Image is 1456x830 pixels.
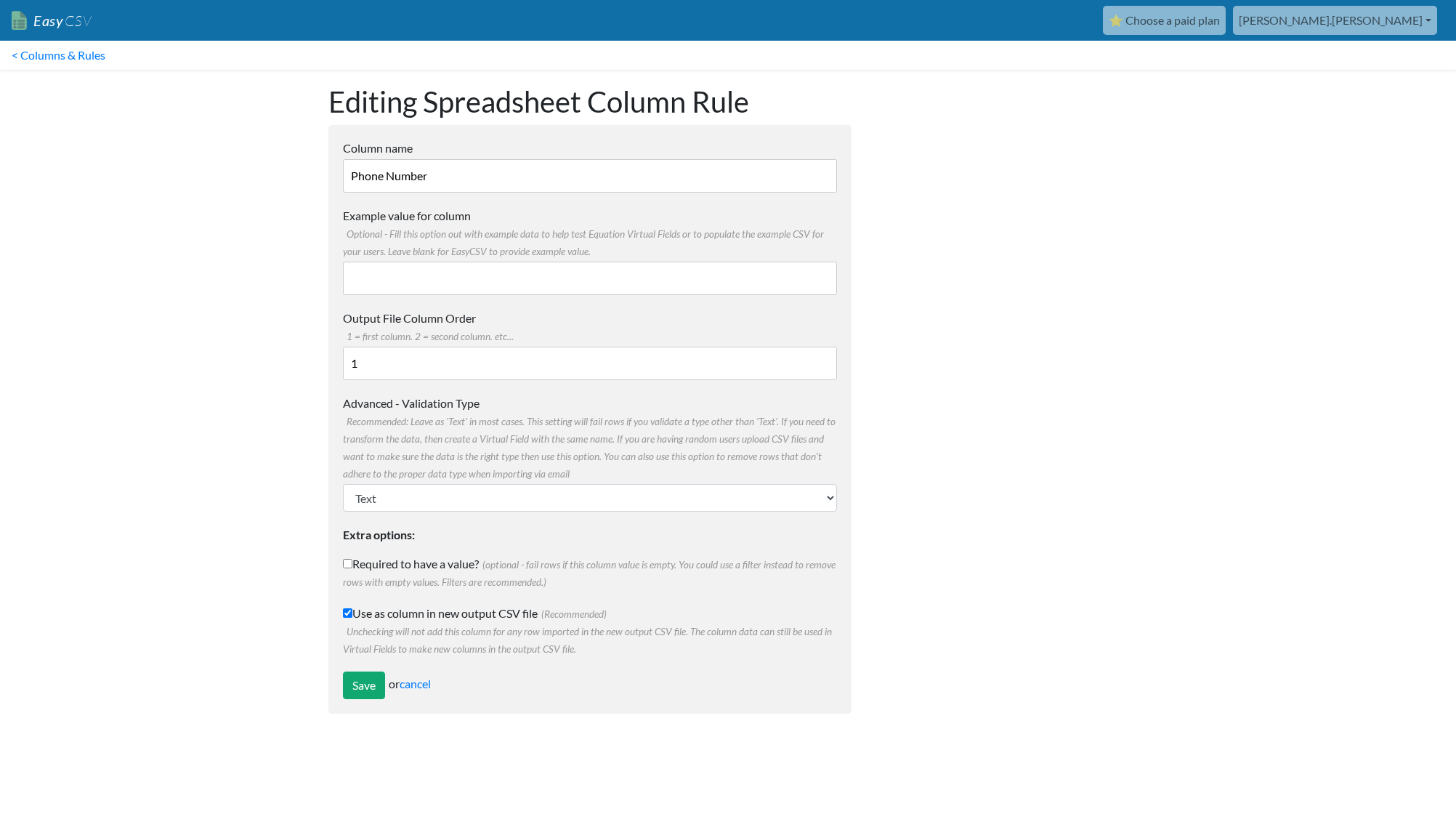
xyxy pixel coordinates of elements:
span: Recommended: Leave as 'Text' in most cases. This setting will fail rows if you validate a type ot... [343,416,836,480]
span: Unchecking will not add this column for any row imported in the new output CSV file. The column d... [343,626,832,655]
label: Advanced - Validation Type [343,395,837,482]
input: Save [343,672,385,699]
span: (optional - fail rows if this column value is empty. You could use a filter instead to remove row... [343,559,836,588]
h1: Editing Spreadsheet Column Rule [328,84,852,119]
span: CSV [63,12,92,30]
span: 1 = first column. 2 = second column. etc... [343,331,514,342]
label: Use as column in new output CSV file [343,605,837,657]
a: EasyCSV [12,6,92,36]
label: Required to have a value? [343,555,837,590]
label: Output File Column Order [343,310,837,345]
b: Extra options: [343,528,415,541]
span: (Recommended) [538,608,607,620]
span: Optional - Fill this option out with example data to help test Equation Virtual Fields or to popu... [343,228,824,257]
a: [PERSON_NAME].[PERSON_NAME] [1233,6,1437,35]
a: cancel [400,677,431,690]
input: Required to have a value?(optional - fail rows if this column value is empty. You could use a fil... [343,559,352,568]
label: Example value for column [343,207,837,259]
input: Use as column in new output CSV file(Recommended) Unchecking will not add this column for any row... [343,608,352,618]
div: or [343,672,837,699]
label: Column name [343,140,837,157]
a: ⭐ Choose a paid plan [1103,6,1226,35]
